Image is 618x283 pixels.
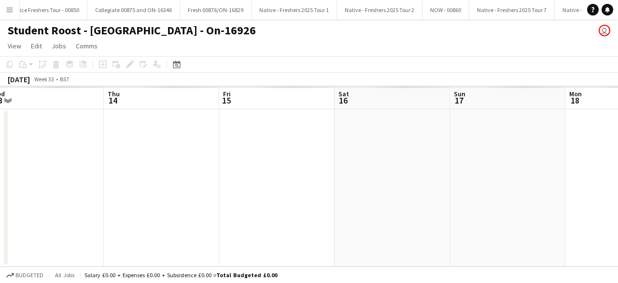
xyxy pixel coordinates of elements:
span: 16 [337,95,349,106]
span: Thu [108,89,120,98]
a: View [4,40,25,52]
span: 14 [106,95,120,106]
span: Sat [338,89,349,98]
span: Edit [31,42,42,50]
h1: Student Roost - [GEOGRAPHIC_DATA] - On-16926 [8,23,256,38]
div: [DATE] [8,74,30,84]
span: Mon [569,89,582,98]
span: Jobs [52,42,66,50]
span: Total Budgeted £0.00 [216,271,277,279]
span: View [8,42,21,50]
button: Native - Freshers 2025 Tour 7 [469,0,555,19]
button: Native - Freshers 2025 Tour 1 [252,0,337,19]
button: Fresh 00876/ON-16829 [180,0,252,19]
button: NOW - 00860 [422,0,469,19]
a: Edit [27,40,46,52]
div: Salary £0.00 + Expenses £0.00 + Subsistence £0.00 = [84,271,277,279]
span: All jobs [53,271,76,279]
span: Comms [76,42,98,50]
a: Comms [72,40,101,52]
span: Week 33 [32,75,56,83]
span: Budgeted [15,272,43,279]
span: 18 [568,95,582,106]
button: Budgeted [5,270,45,281]
button: Collegiate 00875 and ON-16346 [87,0,180,19]
button: Native - Freshers 2025 Tour 2 [337,0,422,19]
a: Jobs [48,40,70,52]
div: BST [60,75,70,83]
span: Fri [223,89,231,98]
span: Sun [454,89,465,98]
span: 15 [222,95,231,106]
span: 17 [452,95,465,106]
app-user-avatar: Crowd Crew [599,25,610,36]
